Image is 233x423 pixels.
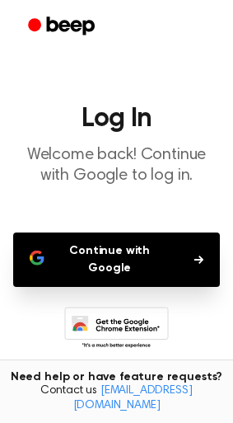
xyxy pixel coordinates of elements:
[13,145,220,186] p: Welcome back! Continue with Google to log in.
[13,233,220,287] button: Continue with Google
[10,384,223,413] span: Contact us
[16,11,110,43] a: Beep
[73,385,193,411] a: [EMAIL_ADDRESS][DOMAIN_NAME]
[13,106,220,132] h1: Log In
